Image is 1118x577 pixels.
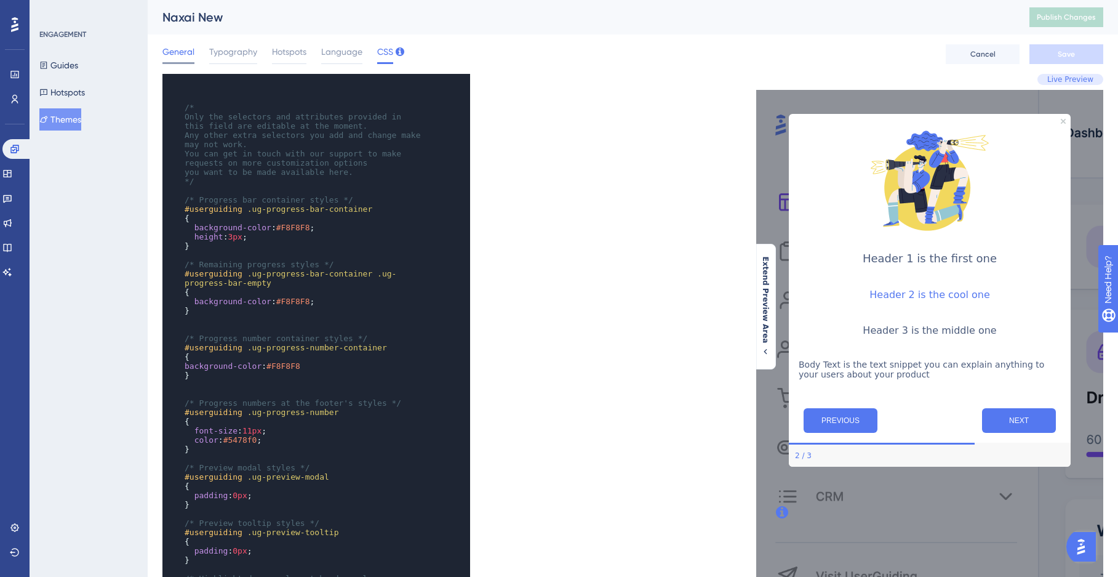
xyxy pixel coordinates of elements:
span: padding [194,546,228,555]
span: 11px [242,426,262,435]
div: Footer [33,355,314,377]
span: .ug-progress-bar-empty [185,269,396,288]
span: /* Remaining progress styles */ [185,260,334,269]
span: Typography [209,44,257,59]
span: { [185,352,190,361]
span: : ; [185,297,314,306]
span: { [185,214,190,223]
button: Cancel [946,44,1020,64]
div: Naxai New [162,9,999,26]
span: : [185,361,300,371]
span: Need Help? [29,3,77,18]
p: Body Text is the text snippet you can explain anything to your users about your product [42,270,305,289]
span: .ug-preview-tooltip [247,528,339,537]
span: } [185,555,190,565]
span: #userguiding [185,269,242,278]
b: Tooltip. [184,565,220,575]
span: /* Preview tooltip styles */ [185,518,319,528]
span: /* Progress bar container styles */ [185,195,353,204]
span: } [185,500,190,509]
span: { [185,537,190,546]
span: #userguiding [185,472,242,482]
span: Live Preview [1047,75,1093,84]
span: background-color [194,297,271,306]
span: #F8F8F8 [276,223,310,232]
span: Any other extra selectors you add and change make may not work. [185,131,425,149]
span: #userguiding [185,408,242,417]
span: /* Progress number container styles */ [185,334,367,343]
span: background-color [185,361,262,371]
span: color [194,435,218,445]
span: #userguiding [185,204,242,214]
span: You can get in touch with our support to make requests on more customization options [185,149,406,167]
span: CSS [377,44,393,59]
span: { [185,288,190,297]
h2: Header 2 is the cool one [42,199,305,211]
span: Publish Changes [1037,12,1096,22]
span: { [185,482,190,491]
h1: Header 1 is the first one [42,162,305,175]
div: Close Preview [305,29,309,34]
span: .ug-progress-bar-container [247,204,373,214]
span: : ; [185,491,252,500]
span: /* Preview modal styles */ [185,463,310,472]
span: background-color [194,223,271,232]
span: Only the selectors and attributes provided in this field are editable at the moment. [185,112,406,131]
button: Hotspots [39,81,85,103]
span: } [185,371,190,380]
div: Close Preview [317,559,322,563]
span: 0px [233,491,247,500]
button: Next [226,318,300,343]
span: .ug-progress-number [247,408,339,417]
span: { [185,417,190,426]
span: Cancel [970,49,996,59]
span: Language [321,44,362,59]
span: you want to be made available here. [185,167,353,177]
span: #F8F8F8 [276,297,310,306]
span: : ; [185,546,252,555]
button: Previous [47,318,121,343]
span: .ug-progress-number-container [247,343,387,352]
span: : ; [185,435,262,445]
div: ENGAGEMENT [39,30,86,39]
span: Hotspots [272,44,306,59]
button: Publish Changes [1029,7,1103,27]
h3: Header 3 is the middle one [42,235,305,246]
span: } [185,306,190,315]
span: : ; [185,223,314,232]
span: General [162,44,194,59]
iframe: UserGuiding AI Assistant Launcher [1066,528,1103,565]
span: : ; [185,426,266,435]
button: Themes [39,108,81,131]
span: height [194,232,223,241]
img: Modal Media [112,29,235,152]
span: } [185,445,190,454]
span: #5478f0 [223,435,257,445]
span: 0px [233,546,247,555]
div: Step 2 of 3 [39,361,55,371]
span: #userguiding [185,343,242,352]
span: padding [194,491,228,500]
span: : ; [185,232,247,241]
span: Save [1058,49,1075,59]
span: .ug-preview-modal [247,472,329,482]
span: #F8F8F8 [266,361,300,371]
span: font-size [194,426,238,435]
button: Extend Preview Area [756,257,775,357]
button: Guides [39,54,78,76]
span: 3px [228,232,242,241]
span: } [185,241,190,251]
span: .ug-progress-bar-container [247,269,373,278]
span: #userguiding [185,528,242,537]
span: /* Progress numbers at the footer's styles */ [185,398,401,408]
span: Extend Preview Area [761,257,770,344]
button: Save [1029,44,1103,64]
